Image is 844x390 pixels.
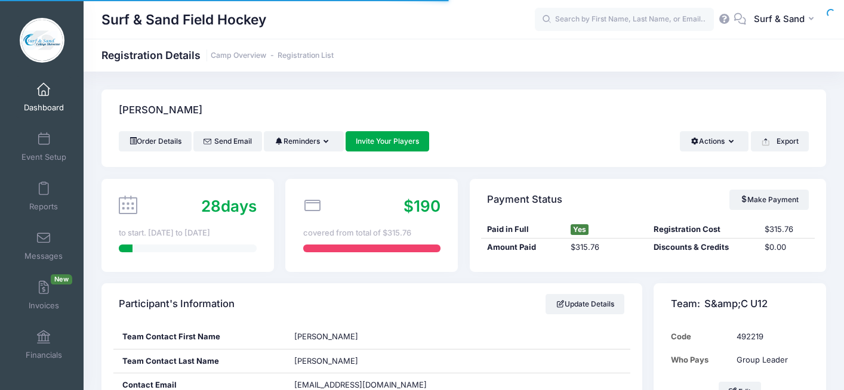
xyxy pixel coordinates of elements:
[16,274,72,316] a: InvoicesNew
[294,332,358,341] span: [PERSON_NAME]
[24,103,64,113] span: Dashboard
[264,131,343,151] button: Reminders
[403,197,441,215] span: $190
[211,51,266,60] a: Camp Overview
[119,287,235,321] h4: Participant's Information
[746,6,826,33] button: Surf & Sand
[16,76,72,118] a: Dashboard
[51,274,72,284] span: New
[16,175,72,217] a: Reports
[21,152,66,162] span: Event Setup
[648,242,759,253] div: Discounts & Credits
[278,51,334,60] a: Registration List
[680,131,748,151] button: Actions
[101,49,334,61] h1: Registration Details
[113,325,286,349] div: Team Contact First Name
[303,227,441,239] div: covered from total of $315.76
[193,131,262,151] a: Send Email
[24,251,63,261] span: Messages
[704,298,768,310] span: S&amp;C U12
[759,242,814,253] div: $0.00
[535,8,714,32] input: Search by First Name, Last Name, or Email...
[571,224,589,235] span: Yes
[754,13,805,26] span: Surf & Sand
[119,227,256,239] div: to start. [DATE] to [DATE]
[751,131,809,151] button: Export
[346,131,430,151] a: Invite Your Players
[671,325,730,348] td: Code
[671,287,768,321] h4: Team:
[16,225,72,267] a: Messages
[294,356,358,366] span: [PERSON_NAME]
[481,242,565,253] div: Amount Paid
[671,348,730,372] td: Who Pays
[119,94,202,128] h4: [PERSON_NAME]
[759,224,814,236] div: $315.76
[101,6,266,33] h1: Surf & Sand Field Hockey
[294,380,427,389] span: [EMAIL_ADDRESS][DOMAIN_NAME]
[16,126,72,168] a: Event Setup
[29,301,59,311] span: Invoices
[201,197,221,215] span: 28
[113,349,286,373] div: Team Contact Last Name
[481,224,565,236] div: Paid in Full
[26,350,62,360] span: Financials
[648,224,759,236] div: Registration Cost
[731,325,809,348] td: 492219
[20,18,64,63] img: Surf & Sand Field Hockey
[565,242,648,253] div: $315.76
[201,194,257,218] div: days
[731,348,809,372] td: Group Leader
[119,131,192,151] a: Order Details
[487,182,562,216] h4: Payment Status
[29,202,58,212] span: Reports
[16,324,72,366] a: Financials
[546,294,625,314] a: Update Details
[729,190,809,210] a: Make Payment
